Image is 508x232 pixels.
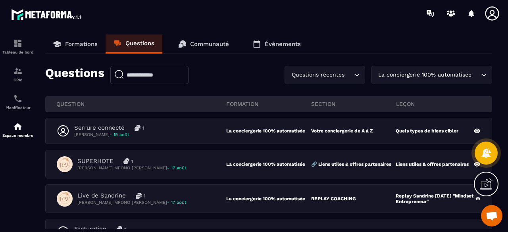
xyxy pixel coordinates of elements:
[65,40,98,48] p: Formations
[74,132,144,138] p: [PERSON_NAME]
[131,158,133,165] p: 1
[110,132,129,137] span: - 19 août
[74,124,125,132] p: Serrure connecté
[311,100,396,107] p: section
[285,66,365,84] div: Search for option
[311,128,373,134] p: Votre conciergerie de A à Z
[473,71,479,79] input: Search for option
[144,193,146,199] p: 1
[13,38,23,48] img: formation
[226,100,311,107] p: FORMATION
[2,105,34,110] p: Planificateur
[56,100,226,107] p: QUESTION
[77,199,187,205] p: [PERSON_NAME] MFONO [PERSON_NAME]
[226,196,311,201] p: La conciergerie 100% automatisée
[376,71,473,79] span: La conciergerie 100% automatisée
[2,60,34,88] a: formationformationCRM
[311,196,356,201] p: REPLAY COACHING
[45,66,104,84] p: Questions
[13,66,23,76] img: formation
[2,78,34,82] p: CRM
[2,50,34,54] p: Tableau de bord
[11,7,83,21] img: logo
[45,35,106,54] a: Formations
[226,161,311,167] p: La conciergerie 100% automatisée
[396,100,481,107] p: leçon
[77,157,114,165] p: SUPERHOTE
[371,66,492,84] div: Search for option
[123,158,129,164] img: messages
[167,200,187,205] span: - 17 août
[481,205,502,226] a: Ouvrir le chat
[13,94,23,104] img: scheduler
[77,165,187,171] p: [PERSON_NAME] MFONO [PERSON_NAME]
[136,193,142,199] img: messages
[396,161,469,167] p: Liens utiles & offres partenaires
[265,40,301,48] p: Événements
[170,35,237,54] a: Communauté
[2,88,34,116] a: schedulerschedulerPlanificateur
[396,193,475,204] p: Replay Sandrine [DATE] "Mindset Entrepreneur"
[396,128,458,134] p: Quels types de biens cibler
[226,128,311,134] p: La conciergerie 100% automatisée
[245,35,309,54] a: Événements
[142,125,144,131] p: 1
[346,71,352,79] input: Search for option
[2,133,34,138] p: Espace membre
[167,165,187,171] span: - 17 août
[2,116,34,144] a: automationsautomationsEspace membre
[125,40,154,47] p: Questions
[77,192,126,199] p: Live de Sandrine
[190,40,229,48] p: Communauté
[2,33,34,60] a: formationformationTableau de bord
[311,161,391,167] p: 🔗 Liens utiles & offres partenaires
[13,122,23,131] img: automations
[106,35,162,54] a: Questions
[135,125,140,131] img: messages
[116,226,122,232] img: messages
[290,71,346,79] span: Questions récentes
